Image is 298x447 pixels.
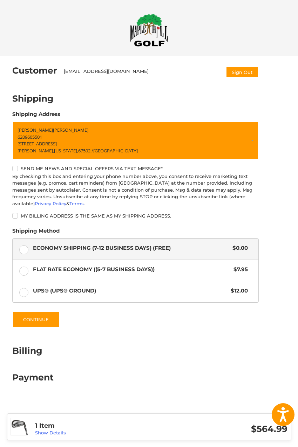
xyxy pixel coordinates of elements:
h2: Customer [12,65,57,76]
div: By checking this box and entering your phone number above, you consent to receive marketing text ... [12,173,259,207]
a: Terms [69,201,84,206]
span: [US_STATE], [54,147,78,154]
span: Economy Shipping (7-12 Business Days) (Free) [33,244,229,252]
a: Privacy Policy [35,201,66,206]
span: [STREET_ADDRESS] [18,140,57,147]
span: [GEOGRAPHIC_DATA] [93,147,138,154]
span: [PERSON_NAME] [53,127,88,133]
span: 67502 / [78,147,93,154]
img: Cobra Darkspeed Irons [11,418,28,435]
span: [PERSON_NAME], [18,147,54,154]
label: Send me news and special offers via text message* [12,166,259,171]
h3: $564.99 [161,424,287,434]
a: Enter or select a different address [12,122,259,159]
span: [PERSON_NAME] [18,127,53,133]
span: $7.95 [230,266,248,274]
a: Show Details [35,430,66,435]
button: Sign Out [226,66,259,78]
span: Flat Rate Economy ((5-7 Business Days)) [33,266,230,274]
h2: Shipping [12,93,54,104]
h2: Payment [12,372,54,383]
legend: Shipping Method [12,227,60,238]
legend: Shipping Address [12,110,60,122]
label: My billing address is the same as my shipping address. [12,213,259,219]
img: Maple Hill Golf [130,14,168,47]
span: $0.00 [229,244,248,252]
span: UPS® (UPS® Ground) [33,287,228,295]
span: $12.00 [228,287,248,295]
button: Continue [12,311,60,328]
span: 6209605501 [18,134,42,140]
h2: Billing [12,345,53,356]
div: [EMAIL_ADDRESS][DOMAIN_NAME] [64,68,219,78]
h3: 1 Item [35,422,161,430]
